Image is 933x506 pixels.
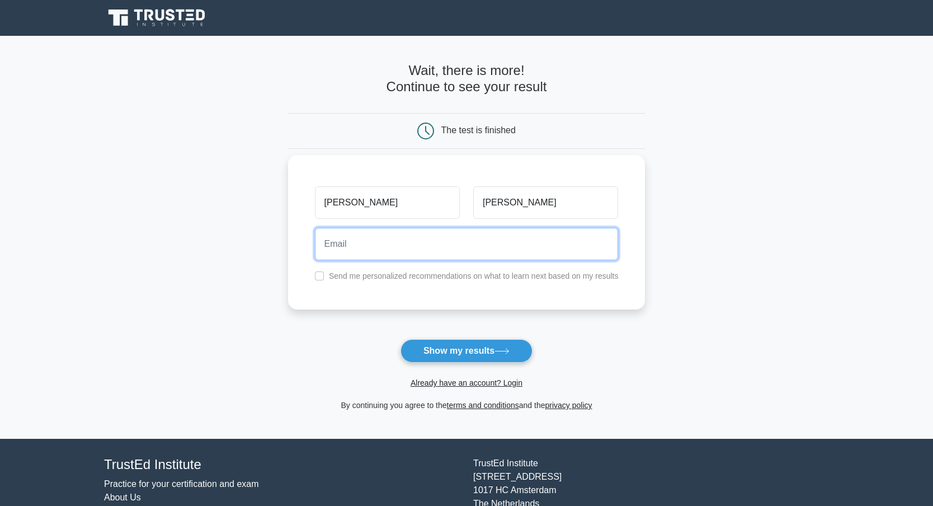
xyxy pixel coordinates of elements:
[441,125,516,135] div: The test is finished
[447,401,519,410] a: terms and conditions
[329,271,619,280] label: Send me personalized recommendations on what to learn next based on my results
[473,186,618,219] input: Last name
[104,493,141,502] a: About Us
[315,186,460,219] input: First name
[281,399,652,412] div: By continuing you agree to the and the
[104,479,259,489] a: Practice for your certification and exam
[104,457,460,473] h4: TrustEd Institute
[400,339,533,363] button: Show my results
[545,401,592,410] a: privacy policy
[411,378,522,387] a: Already have an account? Login
[288,63,645,95] h4: Wait, there is more! Continue to see your result
[315,228,619,260] input: Email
